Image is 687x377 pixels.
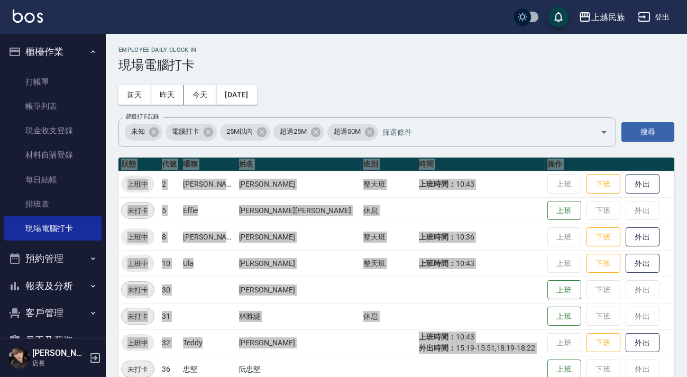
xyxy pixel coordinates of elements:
th: 狀態 [118,158,159,171]
span: 上班中 [121,337,154,348]
span: 10:43 [456,259,474,268]
span: 25M以內 [220,126,260,137]
th: 班別 [361,158,417,171]
label: 篩選打卡記錄 [126,113,159,121]
input: 篩選條件 [380,123,582,141]
span: 未打卡 [122,311,154,322]
td: Teddy [180,329,236,356]
span: 未知 [125,126,151,137]
td: [PERSON_NAME] [236,277,361,303]
a: 排班表 [4,192,102,216]
td: [PERSON_NAME] [236,171,361,197]
td: [PERSON_NAME] [180,224,236,250]
div: 上越民族 [591,11,625,24]
span: 10:36 [456,233,474,241]
span: 電腦打卡 [166,126,206,137]
b: 上班時間： [419,333,456,341]
b: 上班時間： [419,180,456,188]
button: Open [596,124,612,141]
th: 代號 [159,158,180,171]
b: 外出時間： [419,344,456,352]
button: 上越民族 [574,6,629,28]
button: [DATE] [216,85,257,105]
span: 未打卡 [122,205,154,216]
td: [PERSON_NAME][PERSON_NAME] [236,197,361,224]
div: 未知 [125,124,162,141]
h5: [PERSON_NAME] [32,348,86,358]
button: 上班 [547,307,581,326]
td: 5 [159,197,180,224]
th: 暱稱 [180,158,236,171]
td: 2 [159,171,180,197]
td: Effie [180,197,236,224]
button: 上班 [547,201,581,220]
img: Person [8,347,30,369]
a: 現金收支登錄 [4,118,102,143]
button: 登出 [634,7,674,27]
a: 現場電腦打卡 [4,216,102,241]
span: 超過50M [327,126,367,137]
div: 超過25M [273,124,324,141]
span: 未打卡 [122,364,154,375]
button: 外出 [626,227,659,247]
button: 報表及分析 [4,272,102,300]
a: 帳單列表 [4,94,102,118]
button: 下班 [587,333,620,353]
a: 每日結帳 [4,168,102,192]
td: 10 [159,250,180,277]
b: 上班時間： [419,259,456,268]
b: 上班時間： [419,233,456,241]
td: [PERSON_NAME] [180,171,236,197]
a: 打帳單 [4,70,102,94]
td: 31 [159,303,180,329]
td: 休息 [361,197,417,224]
div: 超過50M [327,124,378,141]
span: 未打卡 [122,284,154,296]
button: 外出 [626,333,659,353]
button: 員工及薪資 [4,327,102,354]
div: 25M以內 [220,124,271,141]
button: 前天 [118,85,151,105]
td: Ula [180,250,236,277]
td: 30 [159,277,180,303]
td: [PERSON_NAME] [236,224,361,250]
button: 今天 [184,85,217,105]
td: 8 [159,224,180,250]
td: [PERSON_NAME] [236,250,361,277]
button: 下班 [587,254,620,273]
button: save [548,6,569,27]
button: 搜尋 [621,122,674,142]
button: 下班 [587,174,620,194]
img: Logo [13,10,43,23]
h3: 現場電腦打卡 [118,58,674,72]
td: 32 [159,329,180,356]
span: 15:19 [456,344,474,352]
td: 休息 [361,303,417,329]
span: 上班中 [121,258,154,269]
button: 昨天 [151,85,184,105]
span: 上班中 [121,232,154,243]
span: 18:19 [497,344,515,352]
button: 客戶管理 [4,299,102,327]
td: [PERSON_NAME] [236,329,361,356]
td: 林雅緹 [236,303,361,329]
div: 電腦打卡 [166,124,217,141]
span: 15:51 [477,344,495,352]
span: 18:22 [517,344,535,352]
span: 10:43 [456,180,474,188]
button: 下班 [587,227,620,247]
span: 10:43 [456,333,474,341]
span: 上班中 [121,179,154,190]
button: 外出 [626,174,659,194]
button: 外出 [626,254,659,273]
th: 姓名 [236,158,361,171]
button: 預約管理 [4,245,102,272]
button: 櫃檯作業 [4,38,102,66]
p: 店長 [32,358,86,368]
td: 整天班 [361,250,417,277]
th: 操作 [545,158,674,171]
th: 時間 [416,158,545,171]
span: 超過25M [273,126,313,137]
h2: Employee Daily Clock In [118,47,674,53]
td: 整天班 [361,171,417,197]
